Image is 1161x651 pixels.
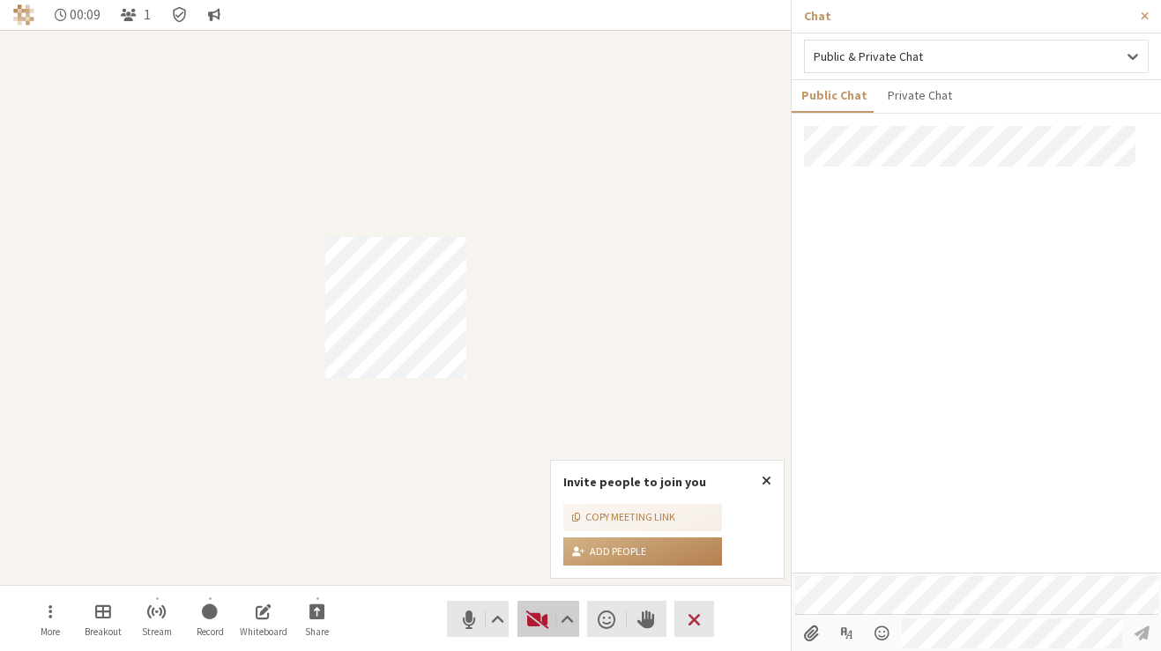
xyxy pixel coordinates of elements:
button: Private Chat [877,80,961,111]
label: Invite people to join you [563,474,706,490]
span: 00:09 [70,7,100,22]
button: Conversation [201,3,227,27]
div: Timer [48,3,108,27]
button: Send a reaction [587,601,627,637]
span: Public & Private Chat [814,48,923,64]
button: Start streaming [132,596,182,643]
p: Chat [804,7,1128,26]
button: Open menu [867,618,899,648]
button: Public Chat [792,80,877,111]
button: Audio settings [487,601,509,637]
button: Open shared whiteboard [239,596,288,643]
button: Video setting [556,601,578,637]
button: Show formatting [830,618,863,648]
button: Close popover [749,461,784,501]
span: Stream [142,626,172,637]
button: Add people [563,537,722,566]
img: Iotum [13,4,34,26]
button: Start sharing [293,596,342,643]
span: More [41,626,60,637]
button: Mute (Alt+A) [447,601,509,637]
div: Meeting details Encryption enabled [164,3,195,27]
span: Whiteboard [240,626,287,637]
span: Breakout [85,626,122,637]
button: End or leave meeting [674,601,714,637]
button: Raise hand [627,601,666,637]
button: Start video (Alt+V) [517,601,579,637]
span: 1 [144,7,151,22]
button: Copy meeting link [563,504,722,532]
div: Copy meeting link [572,509,675,525]
button: Send message [1126,618,1158,648]
span: Share [305,626,329,637]
button: Open participant list [114,3,158,27]
button: Start recording [185,596,234,643]
span: Record [197,626,224,637]
button: Manage Breakout Rooms [78,596,128,643]
button: Open menu [26,596,75,643]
